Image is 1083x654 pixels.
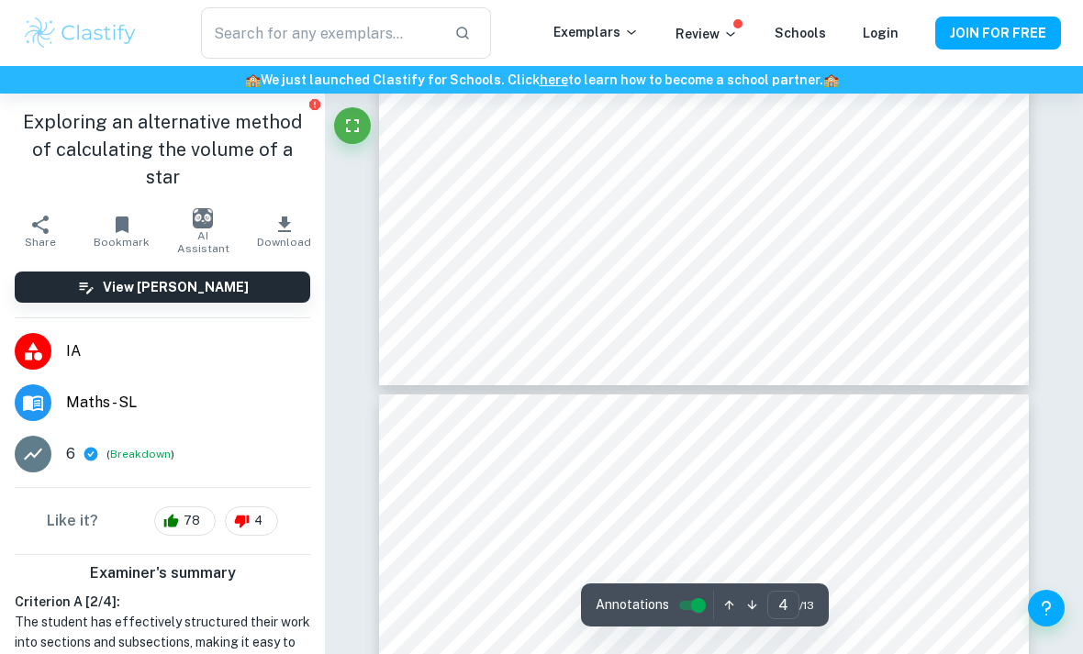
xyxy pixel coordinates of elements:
img: AI Assistant [193,208,213,228]
button: JOIN FOR FREE [935,17,1061,50]
p: 6 [66,443,75,465]
img: Clastify logo [22,15,139,51]
h6: Examiner's summary [7,562,318,584]
span: Share [25,236,56,249]
span: IA [66,340,310,362]
span: 🏫 [823,72,839,87]
span: 78 [173,512,210,530]
h6: View [PERSON_NAME] [103,277,249,297]
a: here [540,72,568,87]
p: Review [675,24,738,44]
div: 78 [154,506,216,536]
span: Annotations [596,595,669,615]
div: 4 [225,506,278,536]
span: Maths - SL [66,392,310,414]
button: AI Assistant [162,205,244,257]
span: 4 [244,512,273,530]
h6: Criterion A [ 2 / 4 ]: [15,592,310,612]
span: 🏫 [245,72,261,87]
a: Schools [775,26,826,40]
span: Download [257,236,311,249]
h1: Exploring an alternative method of calculating the volume of a star [15,108,310,191]
h6: Like it? [47,510,98,532]
button: Breakdown [110,446,171,462]
h6: We just launched Clastify for Schools. Click to learn how to become a school partner. [4,70,1079,90]
span: ( ) [106,446,174,463]
button: Help and Feedback [1028,590,1065,626]
button: Report issue [307,97,321,111]
p: Exemplars [553,22,639,42]
button: Download [244,205,326,257]
a: Login [863,26,899,40]
span: / 13 [799,597,814,614]
input: Search for any exemplars... [201,7,440,59]
span: AI Assistant [173,229,233,255]
span: Bookmark [94,236,150,249]
button: Fullscreen [334,107,371,144]
button: Bookmark [82,205,163,257]
button: View [PERSON_NAME] [15,272,310,303]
